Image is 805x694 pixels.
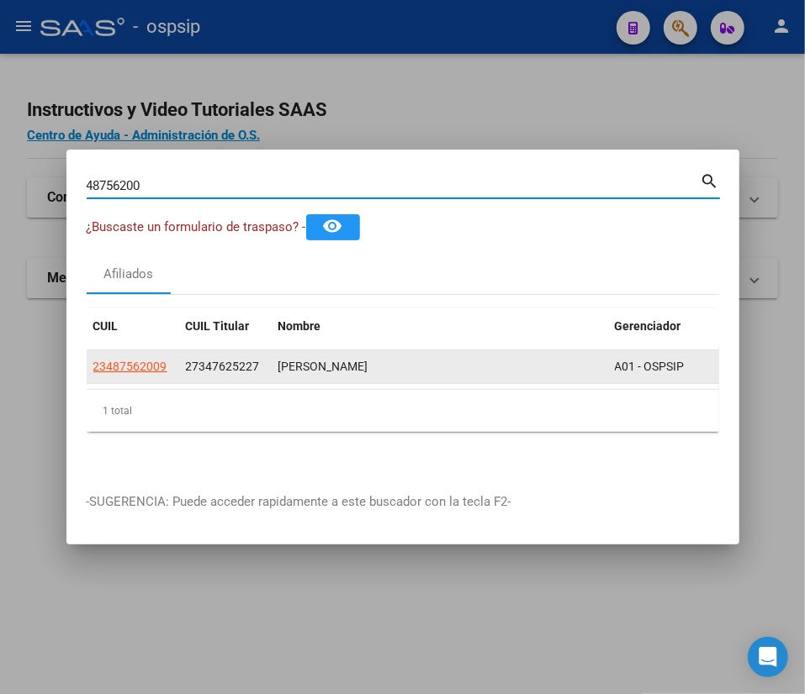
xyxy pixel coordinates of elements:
mat-icon: remove_red_eye [323,216,343,236]
span: ¿Buscaste un formulario de traspaso? - [87,219,306,234]
datatable-header-cell: Nombre [272,308,608,344]
datatable-header-cell: Gerenciador [608,308,726,344]
span: CUIL [93,319,119,333]
div: [PERSON_NAME] [278,357,601,376]
span: CUIL Titular [186,319,250,333]
span: 23487562009 [93,360,167,373]
datatable-header-cell: CUIL Titular [179,308,272,344]
mat-icon: search [701,170,720,190]
span: 27347625227 [186,360,260,373]
span: A01 - OSPSIP [615,360,685,373]
span: Gerenciador [615,319,681,333]
span: Nombre [278,319,321,333]
div: Open Intercom Messenger [748,637,788,677]
div: Afiliados [103,265,153,284]
p: -SUGERENCIA: Puede acceder rapidamente a este buscador con la tecla F2- [87,492,719,512]
div: 1 total [87,390,719,432]
datatable-header-cell: CUIL [87,308,179,344]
